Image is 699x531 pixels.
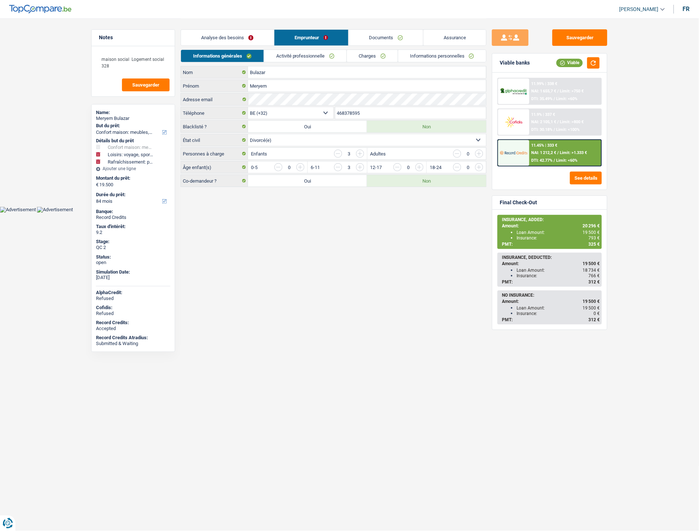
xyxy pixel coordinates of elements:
[582,299,600,304] span: 19 500 €
[502,223,600,228] div: Amount:
[620,6,659,12] span: [PERSON_NAME]
[560,120,584,124] span: Limit: >800 €
[122,78,170,91] button: Sauvegarder
[96,335,170,341] div: Record Credits Atradius:
[96,239,170,245] div: Stage:
[532,158,553,163] span: DTI: 42.77%
[181,94,248,105] label: Adresse email
[517,268,600,273] div: Loan Amount:
[181,66,248,78] label: Nom
[96,254,170,260] div: Status:
[181,121,248,132] label: Blacklisté ?
[532,112,555,117] div: 11.9% | 337 €
[96,110,170,116] div: Name:
[181,50,264,62] a: Informations générales
[502,255,600,260] div: INSURANCE, DEDUCTED:
[582,305,600,311] span: 19 500 €
[532,127,553,132] span: DTI: 30.18%
[502,242,600,247] div: PMT:
[398,50,487,62] a: Informations personnelles
[424,30,487,45] a: Assurance
[96,166,170,171] div: Ajouter une ligne
[370,151,386,156] label: Adultes
[346,151,352,156] div: 3
[517,230,600,235] div: Loan Amount:
[96,123,169,129] label: But du prêt:
[181,134,248,146] label: État civil
[367,175,486,187] label: Non
[517,235,600,241] div: Insurance:
[96,116,170,121] div: Meryem Bulazar
[558,150,559,155] span: /
[500,146,527,160] img: Record Credits
[264,50,347,62] a: Activité professionnelle
[556,96,578,101] span: Limit: <60%
[502,261,600,266] div: Amount:
[560,89,584,94] span: Limit: >750 €
[96,326,170,332] div: Accepted
[500,60,530,66] div: Viable banks
[335,107,487,119] input: 401020304
[96,192,169,198] label: Durée du prêt:
[500,199,537,206] div: Final Check-Out
[132,83,159,87] span: Sauvegarder
[582,223,600,228] span: 20 296 €
[502,279,600,285] div: PMT:
[517,311,600,316] div: Insurance:
[96,230,170,235] div: 9.2
[558,89,559,94] span: /
[96,311,170,316] div: Refused
[500,115,527,129] img: Cofidis
[588,273,600,278] span: 766 €
[582,268,600,273] span: 18 734 €
[532,150,556,155] span: NAI: 1 212,2 €
[96,260,170,265] div: open
[96,138,170,144] div: Détails but du prêt
[502,217,600,222] div: INSURANCE, ADDED:
[367,121,486,132] label: Non
[37,207,73,213] img: Advertisement
[532,143,558,148] div: 11.45% | 333 €
[181,80,248,92] label: Prénom
[532,81,558,86] div: 11.99% | 338 €
[465,151,471,156] div: 0
[96,296,170,301] div: Refused
[588,235,600,241] span: 793 €
[556,127,580,132] span: Limit: <100%
[181,148,248,160] label: Personnes à charge
[614,3,665,15] a: [PERSON_NAME]
[558,120,559,124] span: /
[532,89,556,94] span: NAI: 1 655,7 €
[556,158,578,163] span: Limit: <60%
[349,30,423,45] a: Documents
[251,165,258,170] label: 0-5
[181,161,248,173] label: Âge enfant(s)
[502,293,600,298] div: NO INSURANCE:
[556,59,583,67] div: Viable
[96,182,99,188] span: €
[96,275,170,281] div: [DATE]
[274,30,349,45] a: Emprunteur
[181,175,248,187] label: Co-demandeur ?
[248,121,367,132] label: Oui
[96,320,170,326] div: Record Credits:
[588,317,600,322] span: 312 €
[500,87,527,96] img: AlphaCredit
[96,269,170,275] div: Simulation Date:
[181,30,274,45] a: Analyse des besoins
[96,175,169,181] label: Montant du prêt:
[9,5,71,14] img: TopCompare Logo
[517,273,600,278] div: Insurance:
[554,96,555,101] span: /
[251,151,267,156] label: Enfants
[286,165,293,170] div: 0
[593,311,600,316] span: 0 €
[517,305,600,311] div: Loan Amount:
[99,34,167,41] h5: Notes
[582,261,600,266] span: 19 500 €
[570,172,602,184] button: See details
[96,305,170,311] div: Cofidis:
[248,175,367,187] label: Oui
[181,107,248,119] label: Téléphone
[582,230,600,235] span: 19 500 €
